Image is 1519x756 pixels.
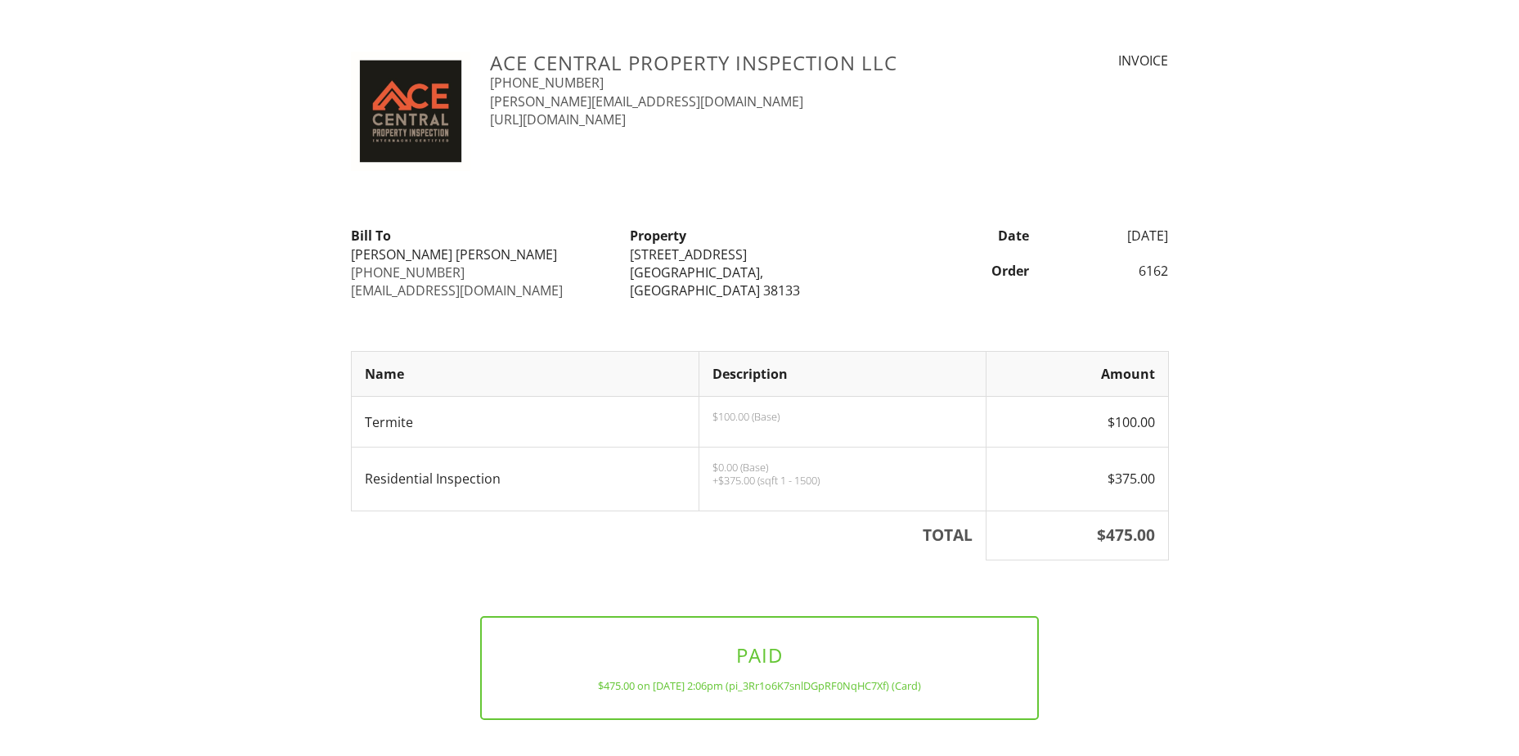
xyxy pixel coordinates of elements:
p: $0.00 (Base) +$375.00 (sqft 1 - 1500) [712,461,973,487]
a: [PHONE_NUMBER] [490,74,604,92]
a: [PHONE_NUMBER] [351,263,465,281]
div: 6162 [1039,262,1179,280]
strong: Property [630,227,686,245]
div: $475.00 on [DATE] 2:06pm (pi_3Rr1o6K7snlDGpRF0NqHC7Xf) (Card) [508,679,1011,692]
h3: ACE CENTRAL PROPERTY INSPECTION LLC [490,52,959,74]
th: Name [351,352,699,397]
div: [GEOGRAPHIC_DATA], [GEOGRAPHIC_DATA] 38133 [630,263,889,300]
div: Order [899,262,1039,280]
a: [EMAIL_ADDRESS][DOMAIN_NAME] [351,281,563,299]
p: $100.00 (Base) [712,410,973,423]
td: Termite [351,397,699,448]
h3: PAID [508,644,1011,666]
a: [PERSON_NAME][EMAIL_ADDRESS][DOMAIN_NAME] [490,92,803,110]
div: Date [899,227,1039,245]
th: TOTAL [351,511,986,560]
a: [URL][DOMAIN_NAME] [490,110,626,128]
div: INVOICE [978,52,1168,70]
td: Residential Inspection [351,448,699,511]
img: logo2019.jpg [351,52,471,171]
div: [DATE] [1039,227,1179,245]
div: [STREET_ADDRESS] [630,245,889,263]
td: $100.00 [986,397,1169,448]
td: $375.00 [986,448,1169,511]
th: $475.00 [986,511,1169,560]
div: [PERSON_NAME] [PERSON_NAME] [351,245,610,263]
strong: Bill To [351,227,391,245]
th: Description [699,352,986,397]
th: Amount [986,352,1169,397]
